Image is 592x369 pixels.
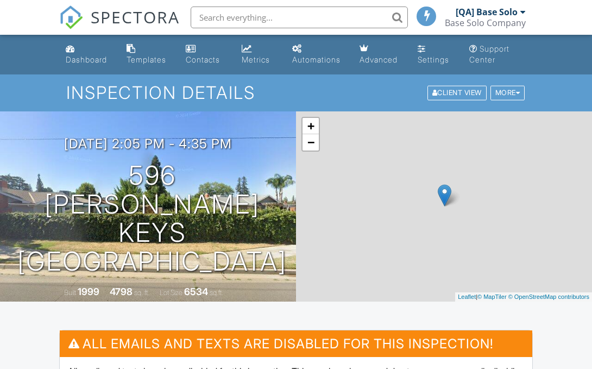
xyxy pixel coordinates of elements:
div: Client View [427,86,487,101]
div: Contacts [186,55,220,64]
h1: Inspection Details [66,83,526,102]
a: SPECTORA [59,15,180,37]
h1: 596 [PERSON_NAME] Keys [GEOGRAPHIC_DATA] [17,161,287,276]
div: | [455,292,592,302]
span: sq.ft. [210,289,223,297]
div: Base Solo Company [445,17,526,28]
span: Built [64,289,76,297]
a: Leaflet [458,293,476,300]
div: [QA] Base Solo [456,7,518,17]
span: sq. ft. [134,289,149,297]
div: 6534 [184,286,208,297]
a: Zoom out [303,134,319,151]
a: Client View [426,88,489,96]
div: Support Center [469,44,509,64]
div: Advanced [360,55,398,64]
div: 1999 [78,286,99,297]
span: Lot Size [160,289,182,297]
a: Contacts [181,39,229,70]
div: Templates [127,55,166,64]
h3: All emails and texts are disabled for this inspection! [60,330,532,357]
a: Advanced [355,39,405,70]
h3: [DATE] 2:05 pm - 4:35 pm [64,136,232,151]
div: Dashboard [66,55,107,64]
img: The Best Home Inspection Software - Spectora [59,5,83,29]
a: Templates [122,39,173,70]
a: © MapTiler [477,293,507,300]
a: Settings [413,39,456,70]
a: Automations (Basic) [288,39,347,70]
div: Settings [418,55,449,64]
a: Dashboard [61,39,114,70]
a: © OpenStreetMap contributors [508,293,589,300]
a: Support Center [465,39,531,70]
div: 4798 [110,286,133,297]
a: Metrics [237,39,279,70]
div: Automations [292,55,341,64]
a: Zoom in [303,118,319,134]
span: SPECTORA [91,5,180,28]
div: More [490,86,525,101]
input: Search everything... [191,7,408,28]
div: Metrics [242,55,270,64]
